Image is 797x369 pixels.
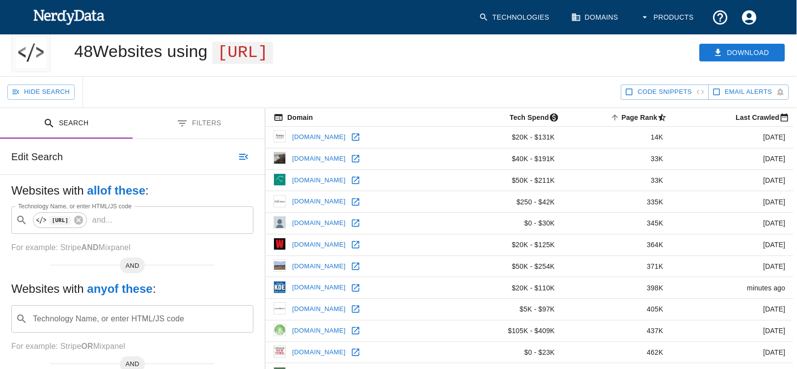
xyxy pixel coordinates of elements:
[563,299,671,320] td: 405K
[671,148,793,170] td: [DATE]
[725,86,772,98] span: Get email alerts with newly found website results. Click to enable.
[290,302,348,317] a: [DOMAIN_NAME]
[7,85,75,100] button: Hide Search
[348,259,363,274] a: Open timesgazette.com in new window
[16,33,46,72] img: "pubgen.ai" logo
[274,238,286,250] img: theweekender.com icon
[448,255,563,277] td: $50K - $254K
[448,320,563,341] td: $105K - $409K
[671,213,793,234] td: [DATE]
[33,7,105,27] img: NerdyData.com
[448,234,563,255] td: $20K - $125K
[50,216,71,225] code: [URL]
[290,130,348,145] a: [DOMAIN_NAME]
[274,216,286,228] img: thejerseytomatopress.com icon
[274,324,286,336] img: dailyadvocate.com icon
[87,184,145,197] b: all of these
[563,148,671,170] td: 33K
[274,259,286,272] img: timesgazette.com icon
[274,195,286,207] img: dnews.com icon
[448,148,563,170] td: $40K - $191K
[708,85,789,100] button: Get email alerts with newly found website results. Click to enable.
[563,341,671,363] td: 462K
[348,130,363,144] a: Open artistsnetwork.com in new window
[671,320,793,341] td: [DATE]
[563,191,671,213] td: 335K
[290,237,348,253] a: [DOMAIN_NAME]
[74,42,273,60] h1: 48 Websites using
[621,85,708,100] button: Show Code Snippets
[11,183,253,199] h5: Websites with :
[81,243,98,252] b: AND
[290,216,348,231] a: [DOMAIN_NAME]
[563,320,671,341] td: 437K
[274,130,286,142] img: artistsnetwork.com icon
[290,194,348,209] a: [DOMAIN_NAME]
[348,216,363,230] a: Open thejerseytomatopress.com in new window
[11,242,253,254] p: For example: Stripe Mixpanel
[448,341,563,363] td: $0 - $23K
[18,202,132,210] label: Technology Name, or enter HTML/JS code
[120,261,145,271] span: AND
[348,237,363,252] a: Open theweekender.com in new window
[290,259,348,274] a: [DOMAIN_NAME]
[497,112,563,123] span: The estimated minimum and maximum annual tech spend each webpage has, based on the free, freemium...
[11,149,63,165] h6: Edit Search
[348,173,363,188] a: Open toacorn.com in new window
[274,112,313,123] span: The registered domain name (i.e. "nerdydata.com").
[348,345,363,360] a: Open cny.org in new window
[473,3,557,32] a: Technologies
[563,277,671,299] td: 398K
[735,3,764,32] button: Account Settings
[634,3,702,32] button: Products
[274,281,286,293] img: kirksvilledailyexpress.com icon
[563,127,671,148] td: 14K
[563,255,671,277] td: 371K
[671,255,793,277] td: [DATE]
[448,213,563,234] td: $0 - $30K
[723,112,793,123] span: Most recent date this website was successfully crawled
[448,127,563,148] td: $20K - $131K
[448,277,563,299] td: $20K - $110K
[133,108,266,139] button: Filters
[274,173,286,186] img: toacorn.com icon
[274,345,286,358] img: cny.org icon
[448,191,563,213] td: $250 - $42K
[348,151,363,166] a: Open southwestart.com in new window
[290,173,348,188] a: [DOMAIN_NAME]
[348,302,363,316] a: Open lmtribune.com in new window
[706,3,735,32] button: Support and Documentation
[274,302,286,314] img: lmtribune.com icon
[563,213,671,234] td: 345K
[671,299,793,320] td: [DATE]
[11,341,253,352] p: For example: Stripe Mixpanel
[290,323,348,339] a: [DOMAIN_NAME]
[637,86,691,98] span: Show Code Snippets
[348,195,363,209] a: Open dnews.com in new window
[671,341,793,363] td: [DATE]
[81,342,93,350] b: OR
[563,234,671,255] td: 364K
[212,42,273,64] span: [URL]
[699,44,785,62] button: Download
[563,170,671,191] td: 33K
[608,112,671,123] span: A page popularity ranking based on a domain's backlinks. Smaller numbers signal more popular doma...
[290,345,348,360] a: [DOMAIN_NAME]
[120,359,145,369] span: AND
[274,152,286,164] img: southwestart.com icon
[88,214,116,226] p: and ...
[348,281,363,295] a: Open kirksvilledailyexpress.com in new window
[671,191,793,213] td: [DATE]
[33,212,87,228] div: [URL]
[671,234,793,255] td: [DATE]
[11,281,253,297] h5: Websites with :
[87,282,152,295] b: any of these
[671,277,793,299] td: minutes ago
[448,170,563,191] td: $50K - $211K
[348,323,363,338] a: Open dailyadvocate.com in new window
[565,3,626,32] a: Domains
[448,299,563,320] td: $5K - $97K
[671,127,793,148] td: [DATE]
[671,170,793,191] td: [DATE]
[290,280,348,295] a: [DOMAIN_NAME]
